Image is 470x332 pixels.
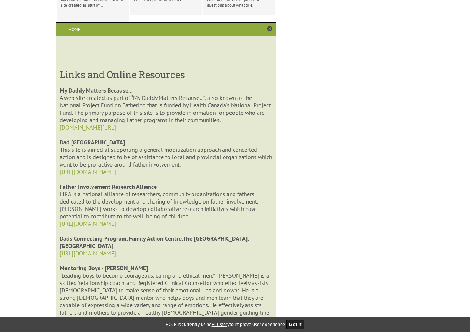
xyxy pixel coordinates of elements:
a: [URL][DOMAIN_NAME] [60,220,116,227]
strong: Dads Connecting Program, Family Action Centre, [60,235,183,242]
span: A web site created as part of “My Daddy Matters Because…”, also known as the National Project Fun... [60,94,271,124]
span: “Leading boys to become courageous, caring and ethical men.” [PERSON_NAME] is a skilled 'relation... [60,272,269,323]
a: Home [56,23,93,36]
a: [URL][DOMAIN_NAME] [60,168,116,175]
span: FIRA is a national alliance of researchers, community organizations and fathers dedicated to the ... [60,190,258,220]
h3: Links and Online Resources [60,68,272,81]
span: This site is aimed at supporting a general mobilization approach and concerted action and is desi... [60,146,272,168]
b: Mentoring Boys - [PERSON_NAME] [60,264,148,272]
b: Dad [GEOGRAPHIC_DATA] [60,138,125,146]
b: Father Involvement Research Alliance [60,183,157,190]
a: [DOMAIN_NAME][URL] [60,124,116,131]
a: Close [267,26,272,32]
a: [URL][DOMAIN_NAME] [60,249,116,257]
a: Fullstory [212,321,229,328]
button: Got it [286,320,305,329]
b: My Daddy Matters Because... [60,87,133,94]
b: The [GEOGRAPHIC_DATA], [GEOGRAPHIC_DATA] [60,235,249,249]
